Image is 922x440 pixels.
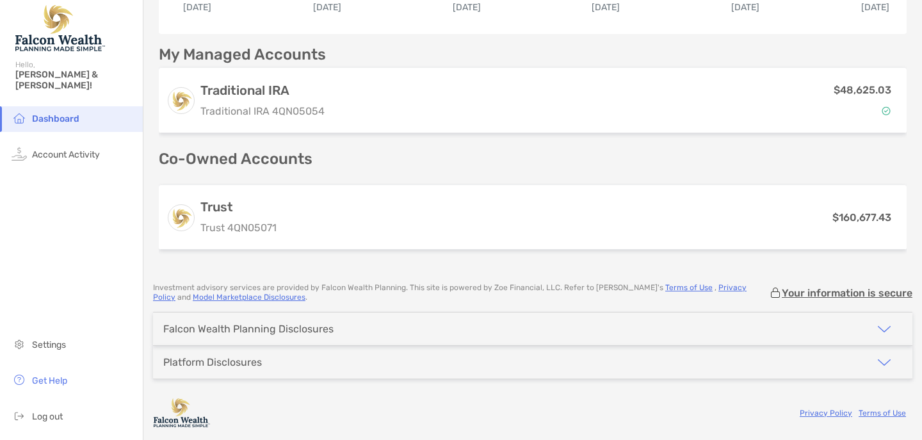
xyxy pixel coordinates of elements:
p: Co-Owned Accounts [159,151,907,167]
div: Platform Disclosures [163,356,262,368]
img: Falcon Wealth Planning Logo [15,5,105,51]
p: $160,677.43 [832,209,891,225]
p: My Managed Accounts [159,47,326,63]
img: icon arrow [877,322,892,337]
img: get-help icon [12,372,27,387]
img: logout icon [12,408,27,423]
span: Log out [32,411,63,422]
p: Investment advisory services are provided by Falcon Wealth Planning . This site is powered by Zoe... [153,283,769,302]
text: [DATE] [592,2,620,13]
span: Account Activity [32,149,100,160]
text: [DATE] [453,2,481,13]
span: [PERSON_NAME] & [PERSON_NAME]! [15,69,135,91]
a: Terms of Use [665,283,713,292]
span: Dashboard [32,113,79,124]
img: activity icon [12,146,27,161]
span: Get Help [32,375,67,386]
img: logo account [168,205,194,231]
h3: Traditional IRA [200,83,325,98]
a: Model Marketplace Disclosures [193,293,305,302]
img: icon arrow [877,355,892,370]
text: [DATE] [861,2,889,13]
img: household icon [12,110,27,126]
a: Privacy Policy [153,283,747,302]
h3: Trust [200,199,277,215]
p: $48,625.03 [834,82,891,98]
img: logo account [168,88,194,113]
a: Privacy Policy [800,409,852,418]
a: Terms of Use [859,409,906,418]
text: [DATE] [183,2,211,13]
img: settings icon [12,336,27,352]
text: [DATE] [731,2,759,13]
div: Falcon Wealth Planning Disclosures [163,323,334,335]
img: Account Status icon [882,106,891,115]
img: company logo [153,398,211,427]
p: Trust 4QN05071 [200,220,277,236]
p: Traditional IRA 4QN05054 [200,103,325,119]
text: [DATE] [313,2,341,13]
p: Your information is secure [782,287,912,299]
span: Settings [32,339,66,350]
